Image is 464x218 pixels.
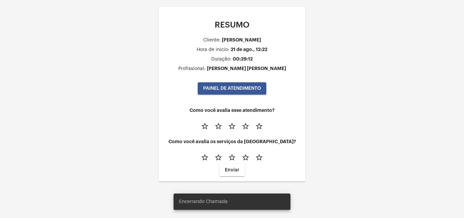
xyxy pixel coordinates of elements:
div: [PERSON_NAME] [PERSON_NAME] [207,66,286,71]
div: Profissional: [178,66,206,71]
mat-icon: star_border [228,122,236,130]
div: [PERSON_NAME] [222,37,261,43]
mat-icon: star_border [255,122,263,130]
div: 00:29:12 [233,56,253,62]
div: 21 de ago., 12:22 [231,47,267,52]
mat-icon: star_border [214,153,222,162]
mat-icon: star_border [242,153,250,162]
mat-icon: star_border [242,122,250,130]
span: Enviar [225,168,239,172]
h4: Como você avalia os serviços da [GEOGRAPHIC_DATA]? [164,139,300,144]
div: Cliente: [203,38,220,43]
button: PAINEL DE ATENDIMENTO [198,82,266,95]
div: Duração: [211,57,231,62]
mat-icon: star_border [255,153,263,162]
span: Encerrando Chamada [179,198,228,205]
h4: Como você avalia esse atendimento? [164,108,300,113]
p: RESUMO [164,20,300,29]
span: PAINEL DE ATENDIMENTO [203,86,261,91]
div: Hora de inicio: [197,47,229,52]
mat-icon: star_border [201,122,209,130]
mat-icon: star_border [228,153,236,162]
mat-icon: star_border [201,153,209,162]
mat-icon: star_border [214,122,222,130]
button: Enviar [219,164,245,176]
